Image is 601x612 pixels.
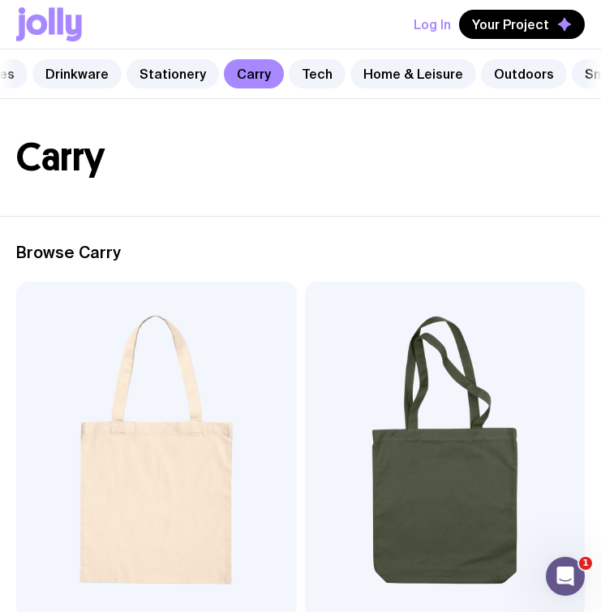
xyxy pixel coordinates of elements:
[414,10,451,39] button: Log In
[289,59,346,88] a: Tech
[579,557,592,570] span: 1
[481,59,567,88] a: Outdoors
[16,138,585,177] h1: Carry
[127,59,219,88] a: Stationery
[16,243,585,262] h2: Browse Carry
[32,59,122,88] a: Drinkware
[350,59,476,88] a: Home & Leisure
[459,10,585,39] button: Your Project
[224,59,284,88] a: Carry
[546,557,585,596] iframe: Intercom live chat
[472,16,549,32] span: Your Project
